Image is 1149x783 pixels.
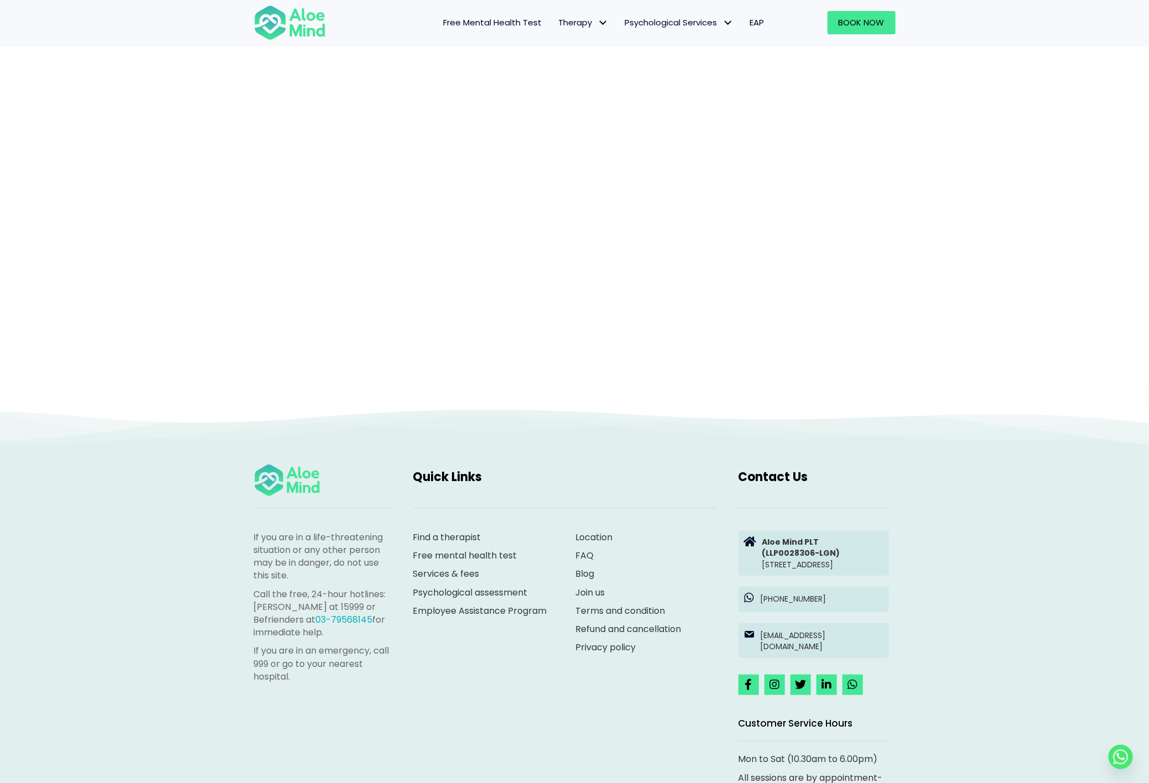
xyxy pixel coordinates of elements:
[413,586,528,599] a: Psychological assessment
[254,588,391,639] p: Call the free, 24-hour hotlines: [PERSON_NAME] at 15999 or Befrienders at for immediate help.
[254,463,320,497] img: Aloe mind Logo
[435,11,550,34] a: Free Mental Health Test
[839,17,885,28] span: Book Now
[739,468,808,486] span: Contact Us
[739,753,889,765] p: Mon to Sat (10.30am to 6.00pm)
[559,17,609,28] span: Therapy
[576,623,682,635] a: Refund and cancellation
[576,549,594,562] a: FAQ
[576,586,605,599] a: Join us
[828,11,896,34] a: Book Now
[739,587,889,612] a: [PHONE_NUMBER]
[576,641,636,654] a: Privacy policy
[720,15,736,31] span: Psychological Services: submenu
[576,567,595,580] a: Blog
[595,15,611,31] span: Therapy: submenu
[739,531,889,576] a: Aloe Mind PLT(LLP0028306-LGN)[STREET_ADDRESS]
[1109,745,1133,769] a: Whatsapp
[617,11,742,34] a: Psychological ServicesPsychological Services: submenu
[254,4,326,41] img: Aloe mind Logo
[739,717,853,730] span: Customer Service Hours
[316,613,373,626] a: 03-79568145
[340,11,773,34] nav: Menu
[625,17,734,28] span: Psychological Services
[762,536,883,570] p: [STREET_ADDRESS]
[254,644,391,683] p: If you are in an emergency, call 999 or go to your nearest hospital.
[762,536,819,547] strong: Aloe Mind PLT
[413,604,547,617] a: Employee Assistance Program
[761,593,883,604] p: [PHONE_NUMBER]
[762,547,840,558] strong: (LLP0028306-LGN)
[413,567,480,580] a: Services & fees
[739,623,889,658] a: [EMAIL_ADDRESS][DOMAIN_NAME]
[550,11,617,34] a: TherapyTherapy: submenu
[444,17,542,28] span: Free Mental Health Test
[254,531,391,582] p: If you are in a life-threatening situation or any other person may be in danger, do not use this ...
[413,468,482,486] span: Quick Links
[413,549,517,562] a: Free mental health test
[742,11,773,34] a: EAP
[576,531,613,544] a: Location
[761,630,883,652] p: [EMAIL_ADDRESS][DOMAIN_NAME]
[750,17,765,28] span: EAP
[576,604,666,617] a: Terms and condition
[413,531,481,544] a: Find a therapist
